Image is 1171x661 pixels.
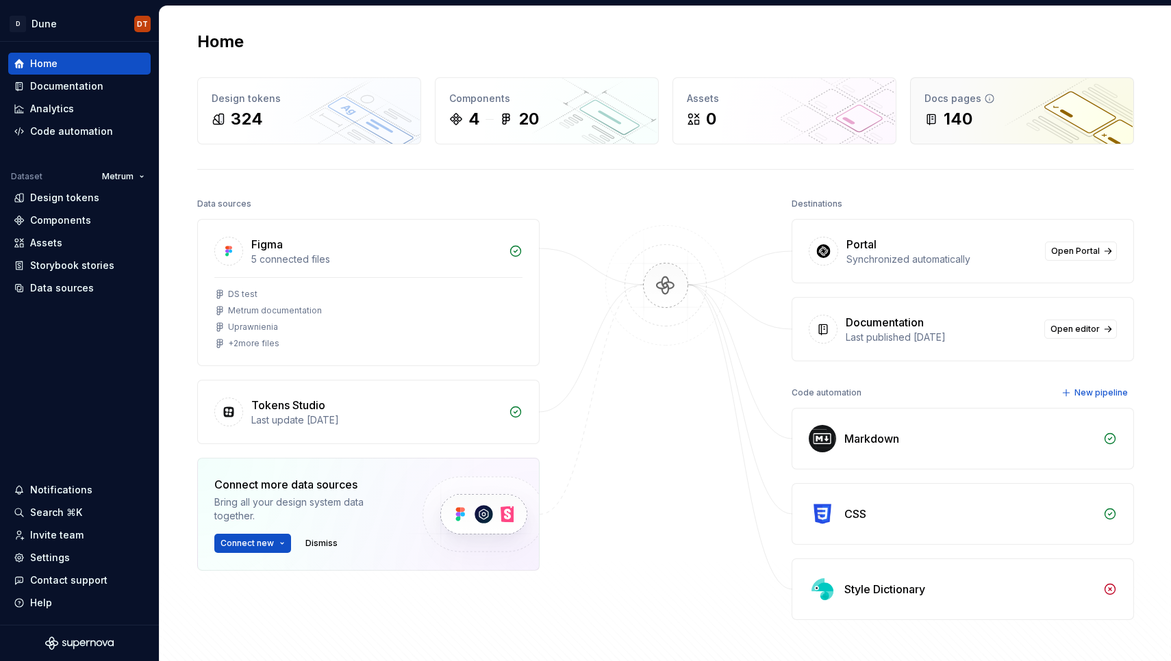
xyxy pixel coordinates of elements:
[197,194,251,213] div: Data sources
[8,255,151,276] a: Storybook stories
[10,16,26,32] div: D
[45,636,114,650] svg: Supernova Logo
[228,338,279,349] div: + 2 more files
[8,75,151,97] a: Documentation
[231,108,263,130] div: 324
[687,92,882,105] div: Assets
[1057,383,1134,402] button: New pipeline
[251,252,501,266] div: 5 connected files
[251,413,501,427] div: Last update [DATE]
[30,573,108,587] div: Contact support
[30,213,91,227] div: Components
[8,120,151,142] a: Code automation
[305,538,338,549] span: Dismiss
[228,305,322,316] div: Metrum documentation
[30,483,92,497] div: Notifications
[30,191,99,205] div: Design tokens
[792,383,861,402] div: Code automation
[8,592,151,614] button: Help
[1045,242,1117,261] a: Open Portal
[468,108,480,130] div: 4
[844,581,925,597] div: Style Dictionary
[96,167,151,186] button: Metrum
[212,92,407,105] div: Design tokens
[706,108,716,130] div: 0
[299,534,344,553] button: Dismiss
[214,534,291,553] button: Connect new
[1051,246,1100,257] span: Open Portal
[8,524,151,546] a: Invite team
[8,547,151,569] a: Settings
[30,79,103,93] div: Documentation
[30,506,82,519] div: Search ⌘K
[102,171,134,182] span: Metrum
[518,108,539,130] div: 20
[924,92,1120,105] div: Docs pages
[214,476,399,493] div: Connect more data sources
[846,252,1037,266] div: Synchronized automatically
[30,528,84,542] div: Invite team
[197,380,540,444] a: Tokens StudioLast update [DATE]
[3,9,156,38] button: DDuneDT
[8,479,151,501] button: Notifications
[30,102,74,116] div: Analytics
[844,430,899,447] div: Markdown
[30,57,58,70] div: Home
[846,330,1036,344] div: Last published [DATE]
[8,569,151,591] button: Contact support
[30,259,114,272] div: Storybook stories
[30,281,94,295] div: Data sources
[197,219,540,366] a: Figma5 connected filesDS testMetrum documentationUprawnienia+2more files
[30,596,52,610] div: Help
[435,77,659,144] a: Components420
[8,232,151,254] a: Assets
[1074,387,1128,398] span: New pipeline
[30,236,62,250] div: Assets
[8,53,151,75] a: Home
[197,77,421,144] a: Design tokens324
[197,31,244,53] h2: Home
[846,314,924,330] div: Documentation
[844,506,866,522] div: CSS
[214,495,399,523] div: Bring all your design system data together.
[251,236,283,252] div: Figma
[910,77,1134,144] a: Docs pages140
[228,322,278,333] div: Uprawnienia
[449,92,644,105] div: Components
[228,289,257,300] div: DS test
[32,17,57,31] div: Dune
[8,277,151,299] a: Data sources
[8,502,151,523] button: Search ⌘K
[30,125,113,138] div: Code automation
[251,397,325,413] div: Tokens Studio
[1050,324,1100,335] span: Open editor
[846,236,877,252] div: Portal
[137,18,148,29] div: DT
[11,171,42,182] div: Dataset
[672,77,896,144] a: Assets0
[792,194,842,213] div: Destinations
[8,209,151,231] a: Components
[8,98,151,120] a: Analytics
[221,538,274,549] span: Connect new
[944,108,972,130] div: 140
[30,551,70,565] div: Settings
[1044,320,1117,339] a: Open editor
[8,187,151,209] a: Design tokens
